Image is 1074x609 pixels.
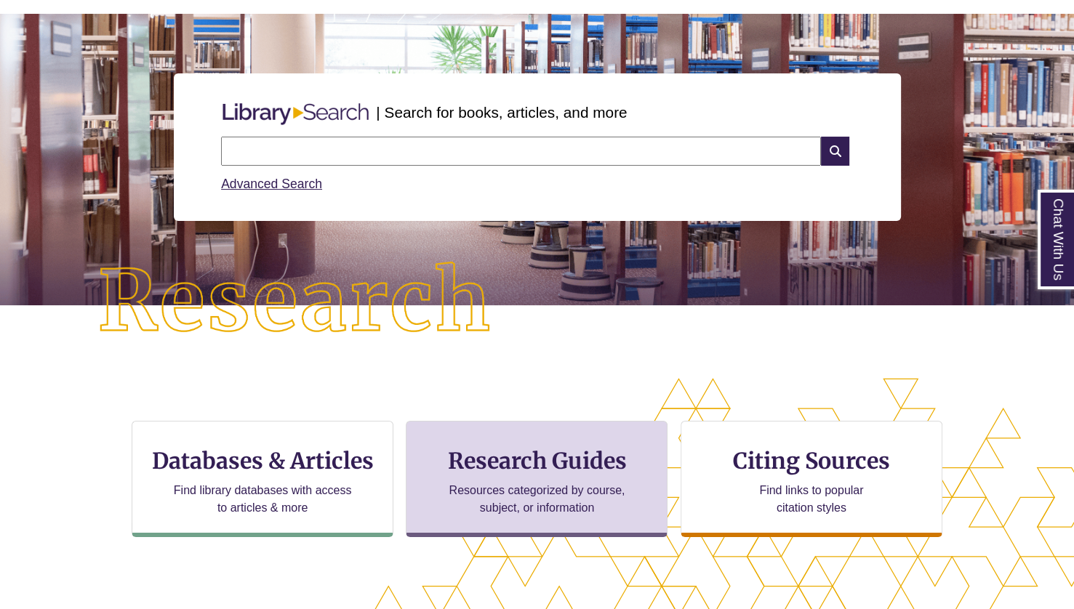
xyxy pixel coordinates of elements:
img: Research [54,218,537,386]
a: Research Guides Resources categorized by course, subject, or information [406,421,668,537]
p: Find library databases with access to articles & more [168,482,358,517]
h3: Research Guides [418,447,655,475]
p: Resources categorized by course, subject, or information [442,482,632,517]
p: | Search for books, articles, and more [376,101,627,124]
p: Find links to popular citation styles [740,482,882,517]
h3: Databases & Articles [144,447,381,475]
i: Search [821,137,849,166]
h3: Citing Sources [723,447,900,475]
a: Databases & Articles Find library databases with access to articles & more [132,421,393,537]
img: Libary Search [215,97,376,131]
a: Citing Sources Find links to popular citation styles [681,421,942,537]
a: Advanced Search [221,177,322,191]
